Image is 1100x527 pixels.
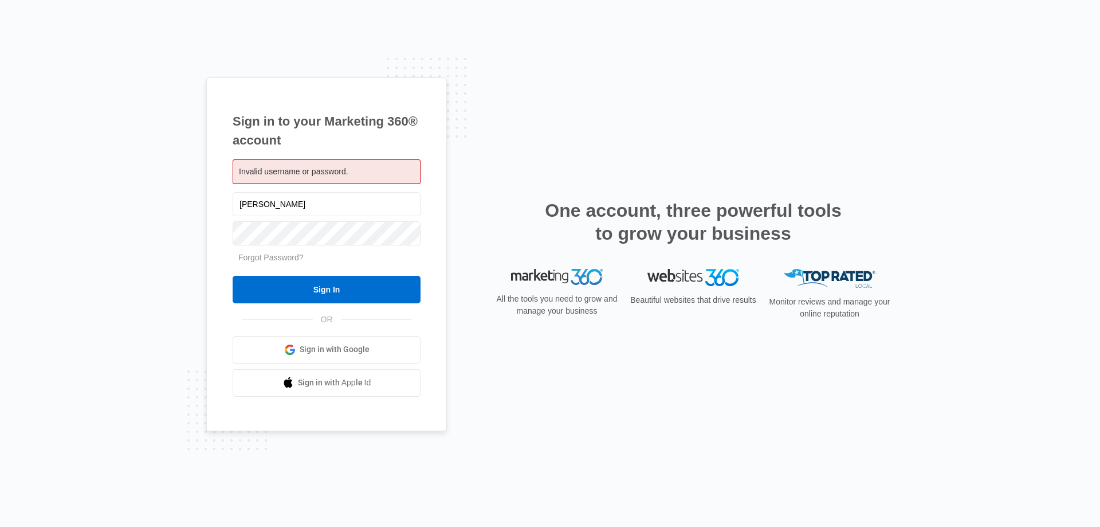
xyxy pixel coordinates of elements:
[233,112,421,150] h1: Sign in to your Marketing 360® account
[313,314,341,326] span: OR
[784,269,875,288] img: Top Rated Local
[765,296,894,320] p: Monitor reviews and manage your online reputation
[233,192,421,216] input: Email
[629,294,757,306] p: Beautiful websites that drive results
[647,269,739,286] img: Websites 360
[233,369,421,397] a: Sign in with Apple Id
[233,336,421,364] a: Sign in with Google
[239,167,348,176] span: Invalid username or password.
[541,199,845,245] h2: One account, three powerful tools to grow your business
[298,377,371,389] span: Sign in with Apple Id
[238,253,304,262] a: Forgot Password?
[493,293,621,317] p: All the tools you need to grow and manage your business
[511,269,603,285] img: Marketing 360
[300,343,370,356] span: Sign in with Google
[233,276,421,303] input: Sign In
